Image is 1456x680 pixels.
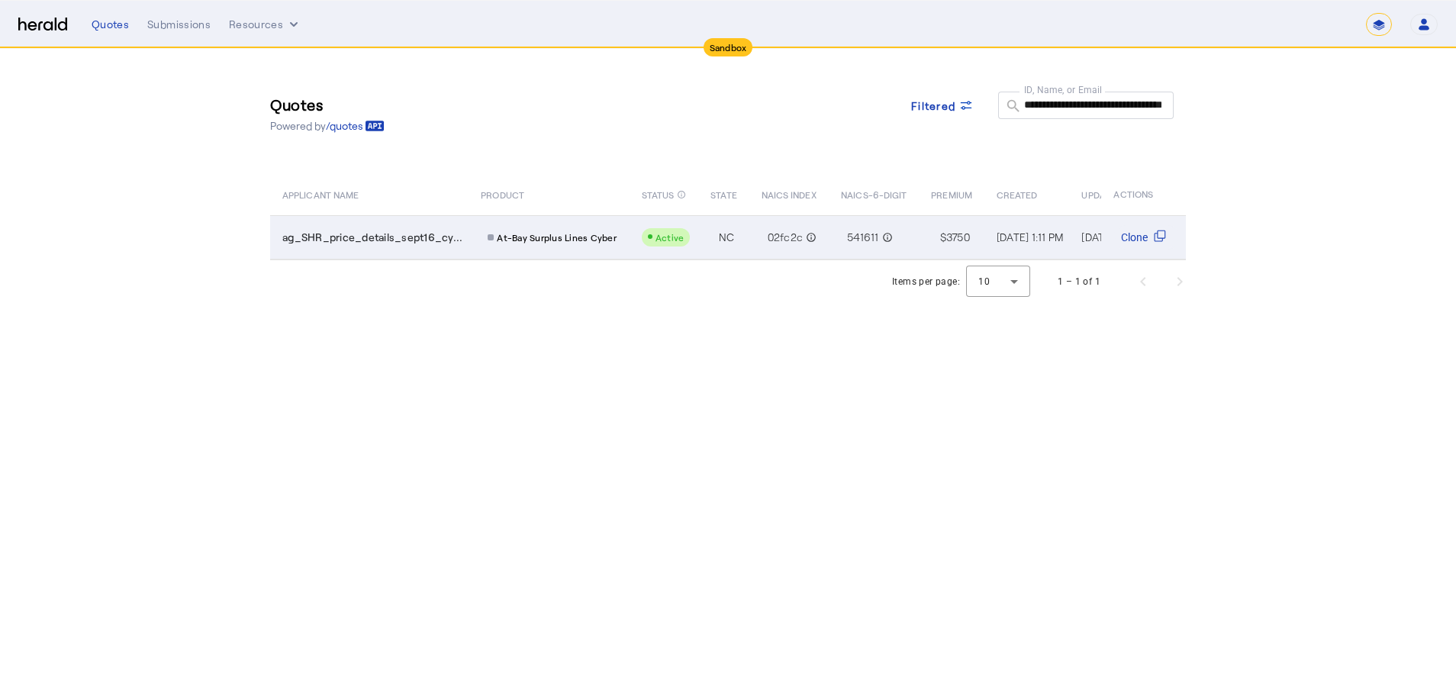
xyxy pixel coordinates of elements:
[719,230,735,245] span: NC
[1101,172,1187,215] th: ACTIONS
[326,118,385,134] a: /quotes
[931,186,972,201] span: PREMIUM
[911,98,955,114] span: Filtered
[1024,84,1103,95] mat-label: ID, Name, or Email
[841,186,907,201] span: NAICS-6-DIGIT
[946,230,970,245] span: 3750
[270,118,385,134] p: Powered by
[282,230,462,245] span: ag_SHR_price_details_sept16_cy...
[270,94,385,115] h3: Quotes
[282,186,359,201] span: APPLICANT NAME
[710,186,736,201] span: STATE
[92,17,129,32] div: Quotes
[18,18,67,32] img: Herald Logo
[270,172,1444,260] table: Table view of all quotes submitted by your platform
[642,186,675,201] span: STATUS
[704,38,753,56] div: Sandbox
[229,17,301,32] button: Resources dropdown menu
[1058,274,1100,289] div: 1 – 1 of 1
[481,186,524,201] span: PRODUCT
[997,186,1038,201] span: CREATED
[497,231,617,243] span: At-Bay Surplus Lines Cyber
[677,186,686,203] mat-icon: info_outline
[1081,230,1154,243] span: [DATE] 2:14 PM
[762,186,817,201] span: NAICS INDEX
[997,230,1064,243] span: [DATE] 1:11 PM
[940,230,946,245] span: $
[656,232,685,243] span: Active
[998,98,1024,117] mat-icon: search
[1113,225,1180,250] button: Clone
[768,230,804,245] span: 02fc2c
[847,230,879,245] span: 541611
[892,274,960,289] div: Items per page:
[147,17,211,32] div: Submissions
[803,230,817,245] mat-icon: info_outline
[899,92,986,119] button: Filtered
[1081,186,1122,201] span: UPDATED
[879,230,893,245] mat-icon: info_outline
[1121,230,1148,245] span: Clone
